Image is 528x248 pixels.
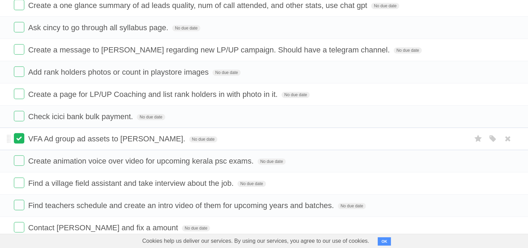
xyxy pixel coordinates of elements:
span: No due date [172,25,200,31]
label: Done [14,66,24,77]
span: Ask cincy to go through all syllabus page. [28,23,170,32]
label: Done [14,177,24,188]
span: No due date [137,114,165,120]
button: OK [378,237,391,246]
label: Done [14,89,24,99]
span: No due date [182,225,210,231]
span: No due date [338,203,366,209]
span: No due date [212,69,241,76]
span: Check icici bank bulk payment. [28,112,135,121]
span: No due date [282,92,310,98]
span: Find teachers schedule and create an intro video of them for upcoming years and batches. [28,201,336,210]
label: Done [14,155,24,166]
span: Add rank holders photos or count in playstore images [28,68,210,76]
label: Done [14,222,24,232]
span: Find a village field assistant and take interview about the job. [28,179,235,188]
span: No due date [189,136,217,142]
span: No due date [237,181,266,187]
span: Create animation voice over video for upcoming kerala psc exams. [28,157,255,165]
span: VFA Ad group ad assets to [PERSON_NAME]. [28,134,187,143]
label: Done [14,200,24,210]
span: No due date [394,47,422,53]
label: Star task [472,133,485,144]
span: Contact [PERSON_NAME] and fix a amount [28,223,180,232]
span: Cookies help us deliver our services. By using our services, you agree to our use of cookies. [135,234,376,248]
span: Create a page for LP/UP Coaching and list rank holders in with photo in it. [28,90,279,99]
span: Create a one glance summary of ad leads quality, num of call attended, and other stats, use chat gpt [28,1,369,10]
span: No due date [371,3,399,9]
label: Done [14,44,24,55]
span: No due date [258,158,286,165]
label: Done [14,22,24,32]
span: Create a message to [PERSON_NAME] regarding new LP/UP campaign. Should have a telegram channel. [28,46,392,54]
label: Done [14,133,24,143]
label: Done [14,111,24,121]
